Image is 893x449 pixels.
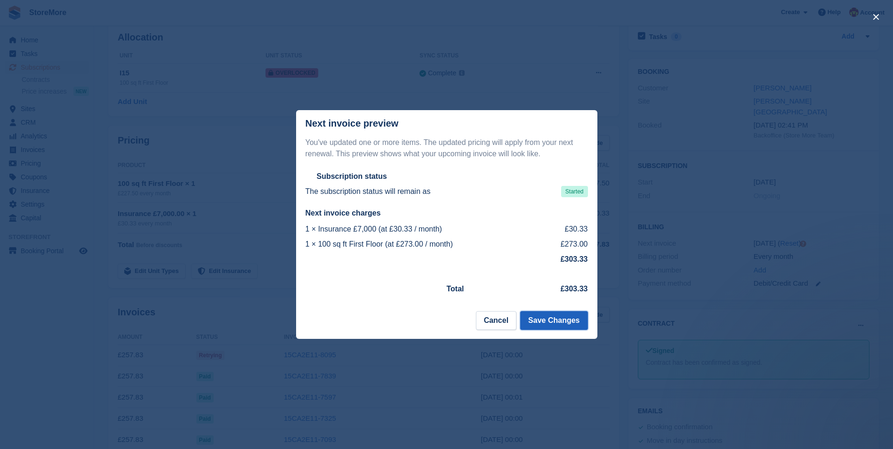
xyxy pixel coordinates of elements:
button: close [869,9,884,24]
button: Cancel [476,311,516,330]
td: 1 × Insurance £7,000 (at £30.33 / month) [306,222,544,237]
h2: Next invoice charges [306,208,588,218]
td: £273.00 [544,237,587,252]
button: Save Changes [520,311,587,330]
strong: Total [447,285,464,293]
strong: £303.33 [561,255,588,263]
p: Next invoice preview [306,118,399,129]
p: You've updated one or more items. The updated pricing will apply from your next renewal. This pre... [306,137,588,160]
p: The subscription status will remain as [306,186,431,197]
strong: £303.33 [561,285,588,293]
td: 1 × 100 sq ft First Floor (at £273.00 / month) [306,237,544,252]
td: £30.33 [544,222,587,237]
span: Started [561,186,588,197]
h2: Subscription status [317,172,387,181]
